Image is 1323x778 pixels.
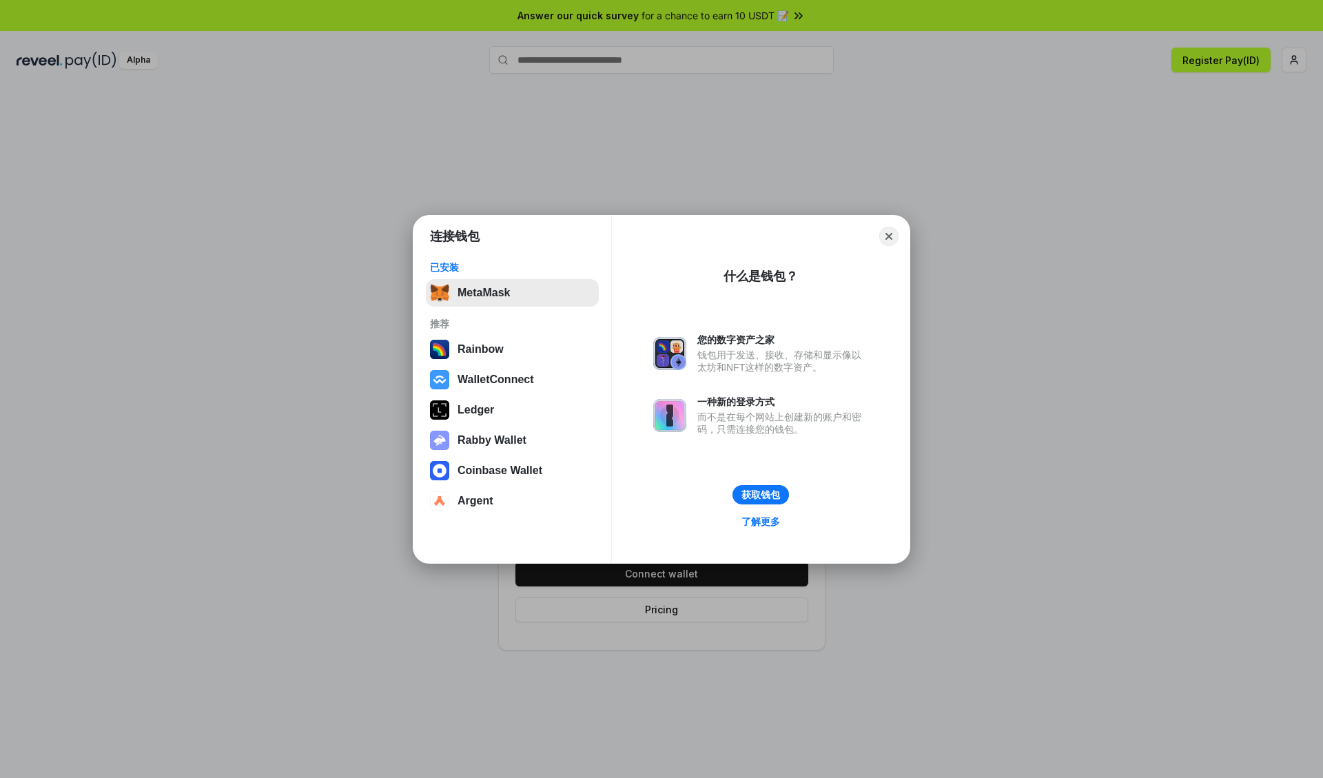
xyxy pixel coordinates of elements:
[458,464,542,477] div: Coinbase Wallet
[430,431,449,450] img: svg+xml,%3Csvg%20xmlns%3D%22http%3A%2F%2Fwww.w3.org%2F2000%2Fsvg%22%20fill%3D%22none%22%20viewBox...
[430,491,449,511] img: svg+xml,%3Csvg%20width%3D%2228%22%20height%3D%2228%22%20viewBox%3D%220%200%2028%2028%22%20fill%3D...
[458,495,493,507] div: Argent
[697,334,868,346] div: 您的数字资产之家
[458,343,504,356] div: Rainbow
[426,457,599,484] button: Coinbase Wallet
[458,373,534,386] div: WalletConnect
[879,227,899,246] button: Close
[426,396,599,424] button: Ledger
[430,461,449,480] img: svg+xml,%3Csvg%20width%3D%2228%22%20height%3D%2228%22%20viewBox%3D%220%200%2028%2028%22%20fill%3D...
[697,349,868,373] div: 钱包用于发送、接收、存储和显示像以太坊和NFT这样的数字资产。
[430,340,449,359] img: svg+xml,%3Csvg%20width%3D%22120%22%20height%3D%22120%22%20viewBox%3D%220%200%20120%20120%22%20fil...
[741,515,780,528] div: 了解更多
[697,396,868,408] div: 一种新的登录方式
[426,279,599,307] button: MetaMask
[430,400,449,420] img: svg+xml,%3Csvg%20xmlns%3D%22http%3A%2F%2Fwww.w3.org%2F2000%2Fsvg%22%20width%3D%2228%22%20height%3...
[426,366,599,393] button: WalletConnect
[430,228,480,245] h1: 连接钱包
[697,411,868,436] div: 而不是在每个网站上创建新的账户和密码，只需连接您的钱包。
[426,336,599,363] button: Rainbow
[732,485,789,504] button: 获取钱包
[733,513,788,531] a: 了解更多
[430,261,595,274] div: 已安装
[458,287,510,299] div: MetaMask
[741,489,780,501] div: 获取钱包
[430,318,595,330] div: 推荐
[426,427,599,454] button: Rabby Wallet
[426,487,599,515] button: Argent
[653,399,686,432] img: svg+xml,%3Csvg%20xmlns%3D%22http%3A%2F%2Fwww.w3.org%2F2000%2Fsvg%22%20fill%3D%22none%22%20viewBox...
[430,283,449,303] img: svg+xml,%3Csvg%20fill%3D%22none%22%20height%3D%2233%22%20viewBox%3D%220%200%2035%2033%22%20width%...
[458,434,526,447] div: Rabby Wallet
[458,404,494,416] div: Ledger
[430,370,449,389] img: svg+xml,%3Csvg%20width%3D%2228%22%20height%3D%2228%22%20viewBox%3D%220%200%2028%2028%22%20fill%3D...
[653,337,686,370] img: svg+xml,%3Csvg%20xmlns%3D%22http%3A%2F%2Fwww.w3.org%2F2000%2Fsvg%22%20fill%3D%22none%22%20viewBox...
[724,268,798,285] div: 什么是钱包？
